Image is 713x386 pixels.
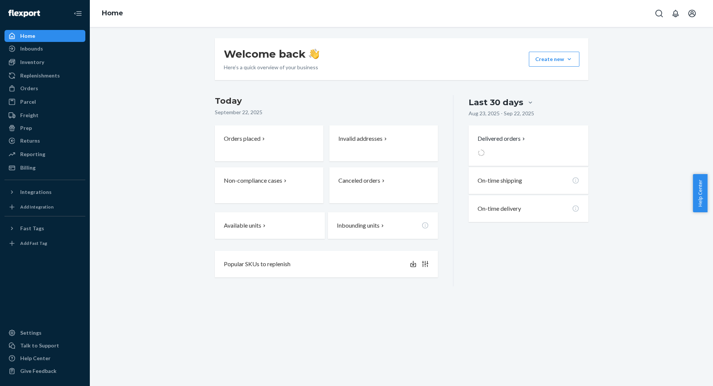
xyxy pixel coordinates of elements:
a: Settings [4,327,85,339]
button: Open notifications [668,6,683,21]
p: September 22, 2025 [215,109,438,116]
a: Home [4,30,85,42]
a: Parcel [4,96,85,108]
a: Add Integration [4,201,85,213]
button: Give Feedback [4,365,85,377]
a: Help Center [4,352,85,364]
button: Inbounding units [328,212,438,239]
button: Non-compliance cases [215,167,323,203]
div: Talk to Support [20,342,59,349]
div: Add Fast Tag [20,240,47,246]
ol: breadcrumbs [96,3,129,24]
a: Add Fast Tag [4,237,85,249]
button: Create new [529,52,579,67]
h3: Today [215,95,438,107]
p: Orders placed [224,134,260,143]
p: Here’s a quick overview of your business [224,64,319,71]
p: Invalid addresses [338,134,383,143]
a: Returns [4,135,85,147]
button: Integrations [4,186,85,198]
div: Settings [20,329,42,337]
a: Inbounds [4,43,85,55]
img: Flexport logo [8,10,40,17]
a: Reporting [4,148,85,160]
a: Replenishments [4,70,85,82]
a: Orders [4,82,85,94]
button: Orders placed [215,125,323,161]
div: Parcel [20,98,36,106]
p: Aug 23, 2025 - Sep 22, 2025 [469,110,534,117]
a: Billing [4,162,85,174]
p: Non-compliance cases [224,176,282,185]
a: Freight [4,109,85,121]
button: Fast Tags [4,222,85,234]
div: Fast Tags [20,225,44,232]
button: Close Navigation [70,6,85,21]
div: Inbounds [20,45,43,52]
button: Open Search Box [652,6,667,21]
div: Give Feedback [20,367,57,375]
img: hand-wave emoji [309,49,319,59]
div: Orders [20,85,38,92]
div: Billing [20,164,36,171]
p: Inbounding units [337,221,380,230]
div: Last 30 days [469,97,523,108]
div: Freight [20,112,39,119]
a: Talk to Support [4,340,85,352]
p: Available units [224,221,261,230]
div: Inventory [20,58,44,66]
button: Delivered orders [478,134,527,143]
p: Popular SKUs to replenish [224,260,290,268]
a: Home [102,9,123,17]
h1: Welcome back [224,47,319,61]
div: Returns [20,137,40,145]
div: Replenishments [20,72,60,79]
button: Available units [215,212,325,239]
div: Integrations [20,188,52,196]
p: On-time shipping [478,176,522,185]
button: Help Center [693,174,707,212]
div: Help Center [20,355,51,362]
div: Add Integration [20,204,54,210]
a: Prep [4,122,85,134]
a: Inventory [4,56,85,68]
div: Home [20,32,35,40]
button: Invalid addresses [329,125,438,161]
p: Canceled orders [338,176,380,185]
div: Prep [20,124,32,132]
p: On-time delivery [478,204,521,213]
div: Reporting [20,151,45,158]
button: Open account menu [685,6,700,21]
button: Canceled orders [329,167,438,203]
